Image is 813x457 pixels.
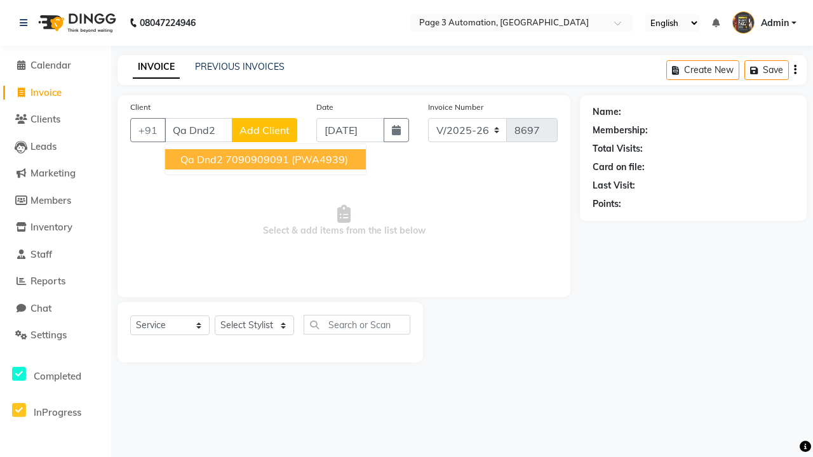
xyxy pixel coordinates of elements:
[593,197,621,211] div: Points:
[225,153,289,166] ngb-highlight: 7090909091
[292,153,348,166] span: (PWA4939)
[195,61,285,72] a: PREVIOUS INVOICES
[133,56,180,79] a: INVOICE
[180,153,223,166] span: Qa Dnd2
[30,329,67,341] span: Settings
[732,11,755,34] img: Admin
[3,112,108,127] a: Clients
[130,102,151,113] label: Client
[3,86,108,100] a: Invoice
[304,315,410,334] input: Search or Scan
[130,157,558,284] span: Select & add items from the list below
[3,274,108,289] a: Reports
[30,302,51,314] span: Chat
[30,221,72,233] span: Inventory
[30,140,57,152] span: Leads
[593,179,635,192] div: Last Visit:
[761,17,789,30] span: Admin
[593,124,648,137] div: Membership:
[30,113,60,125] span: Clients
[316,102,333,113] label: Date
[3,194,108,208] a: Members
[666,60,739,80] button: Create New
[593,161,645,174] div: Card on file:
[30,86,62,98] span: Invoice
[232,118,297,142] button: Add Client
[3,140,108,154] a: Leads
[3,220,108,235] a: Inventory
[30,248,52,260] span: Staff
[34,406,81,418] span: InProgress
[3,248,108,262] a: Staff
[3,301,108,316] a: Chat
[593,142,643,156] div: Total Visits:
[30,275,65,287] span: Reports
[744,60,789,80] button: Save
[30,194,71,206] span: Members
[32,5,119,41] img: logo
[3,328,108,343] a: Settings
[3,166,108,181] a: Marketing
[34,370,81,382] span: Completed
[30,59,71,71] span: Calendar
[130,118,166,142] button: +91
[140,5,196,41] b: 08047224946
[30,167,76,179] span: Marketing
[165,118,232,142] input: Search by Name/Mobile/Email/Code
[593,105,621,119] div: Name:
[239,124,290,136] span: Add Client
[428,102,483,113] label: Invoice Number
[3,58,108,73] a: Calendar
